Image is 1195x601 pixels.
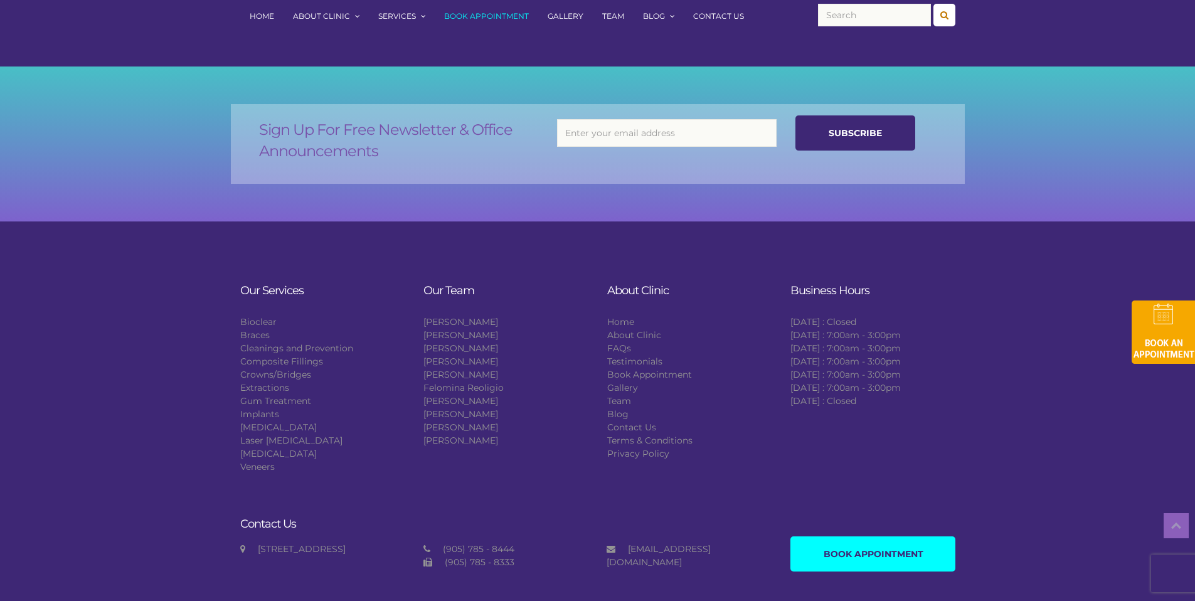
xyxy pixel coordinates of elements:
[423,422,498,433] a: [PERSON_NAME]
[607,448,669,459] a: Privacy Policy
[423,543,588,556] div: (905) 785 - 8444
[607,316,634,327] a: Home
[240,408,279,420] a: Implants
[607,422,656,433] a: Contact Us
[607,356,662,367] a: Testimonials
[790,355,955,368] li: [DATE] : 7:00am - 3:00pm
[240,435,343,446] a: Laser [MEDICAL_DATA]
[557,119,777,147] input: Enter your email address
[423,343,498,354] a: [PERSON_NAME]
[607,369,692,380] a: Book Appointment
[240,316,277,327] a: Bioclear
[240,369,311,380] a: Crowns/Bridges
[240,343,353,354] a: Cleanings and Prevention
[607,284,772,297] h3: About Clinic
[240,284,405,297] h3: Our Services
[790,316,955,329] li: [DATE] : Closed
[423,435,498,446] a: [PERSON_NAME]
[423,408,498,420] a: [PERSON_NAME]
[790,329,955,342] li: [DATE] : 7:00am - 3:00pm
[607,543,711,568] a: [EMAIL_ADDRESS][DOMAIN_NAME]
[240,422,317,433] a: [MEDICAL_DATA]
[240,395,311,407] a: Gum Treatment
[240,543,405,556] div: [STREET_ADDRESS]
[790,284,955,297] h3: Business Hours
[790,342,955,355] li: [DATE] : 7:00am - 3:00pm
[240,448,317,459] a: [MEDICAL_DATA]
[607,382,638,393] a: Gallery
[259,119,538,162] h2: Sign Up For Free Newsletter & Office Announcements
[607,408,629,420] a: Blog
[818,4,931,26] input: Search
[240,382,289,393] a: Extractions
[423,329,498,341] a: [PERSON_NAME]
[795,115,915,151] input: Subscribe
[607,395,631,407] a: Team
[790,536,955,572] a: Book Appointment
[790,381,955,395] li: [DATE] : 7:00am - 3:00pm
[423,316,498,327] a: [PERSON_NAME]
[423,356,498,367] a: [PERSON_NAME]
[240,518,772,530] h3: Contact Us
[423,556,588,569] div: (905) 785 - 8333
[240,356,323,367] a: Composite Fillings
[240,329,270,341] a: Braces
[423,395,498,407] a: [PERSON_NAME]
[790,395,955,408] li: [DATE] : Closed
[423,382,504,393] a: Felomina Reoligio
[607,435,693,446] a: Terms & Conditions
[1132,300,1195,364] img: book-an-appointment-hod-gld.png
[1164,513,1189,538] a: Top
[790,368,955,381] li: [DATE] : 7:00am - 3:00pm
[607,343,631,354] a: FAQs
[423,284,588,297] h3: Our Team
[607,329,661,341] a: About Clinic
[240,461,275,472] a: Veneers
[423,369,498,380] a: [PERSON_NAME]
